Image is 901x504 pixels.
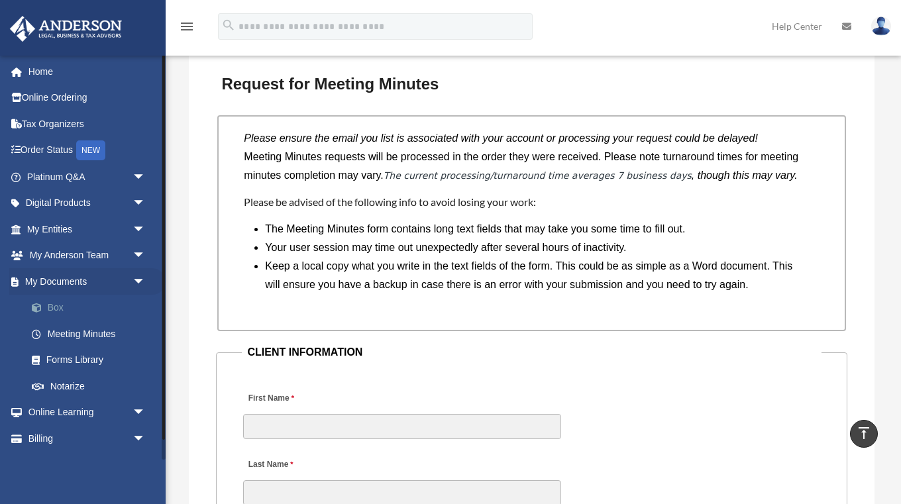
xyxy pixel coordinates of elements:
[244,148,819,185] p: Meeting Minutes requests will be processed in the order they were received. Please note turnaroun...
[132,216,159,243] span: arrow_drop_down
[19,373,166,399] a: Notarize
[132,268,159,295] span: arrow_drop_down
[692,170,798,181] i: , though this may vary.
[9,58,166,85] a: Home
[6,16,126,42] img: Anderson Advisors Platinum Portal
[244,132,758,144] i: Please ensure the email you list is associated with your account or processing your request could...
[9,190,166,217] a: Digital Productsarrow_drop_down
[243,389,297,407] label: First Name
[265,220,808,238] li: The Meeting Minutes form contains long text fields that may take you some time to fill out.
[216,70,847,98] h3: Request for Meeting Minutes
[19,347,166,374] a: Forms Library
[132,425,159,452] span: arrow_drop_down
[9,85,166,111] a: Online Ordering
[132,190,159,217] span: arrow_drop_down
[384,170,692,181] em: The current processing/turnaround time averages 7 business days
[850,420,878,448] a: vertical_align_top
[9,216,166,242] a: My Entitiesarrow_drop_down
[9,268,166,295] a: My Documentsarrow_drop_down
[242,343,821,362] legend: CLIENT INFORMATION
[9,452,166,478] a: Events Calendar
[244,195,819,209] h4: Please be advised of the following info to avoid losing your work:
[179,23,195,34] a: menu
[265,257,808,294] li: Keep a local copy what you write in the text fields of the form. This could be as simple as a Wor...
[9,137,166,164] a: Order StatusNEW
[221,18,236,32] i: search
[179,19,195,34] i: menu
[76,140,105,160] div: NEW
[9,164,166,190] a: Platinum Q&Aarrow_drop_down
[871,17,891,36] img: User Pic
[9,111,166,137] a: Tax Organizers
[132,164,159,191] span: arrow_drop_down
[243,456,296,474] label: Last Name
[132,242,159,270] span: arrow_drop_down
[9,425,166,452] a: Billingarrow_drop_down
[19,321,159,347] a: Meeting Minutes
[132,399,159,427] span: arrow_drop_down
[9,242,166,269] a: My Anderson Teamarrow_drop_down
[265,238,808,257] li: Your user session may time out unexpectedly after several hours of inactivity.
[9,399,166,426] a: Online Learningarrow_drop_down
[856,425,872,441] i: vertical_align_top
[19,295,166,321] a: Box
